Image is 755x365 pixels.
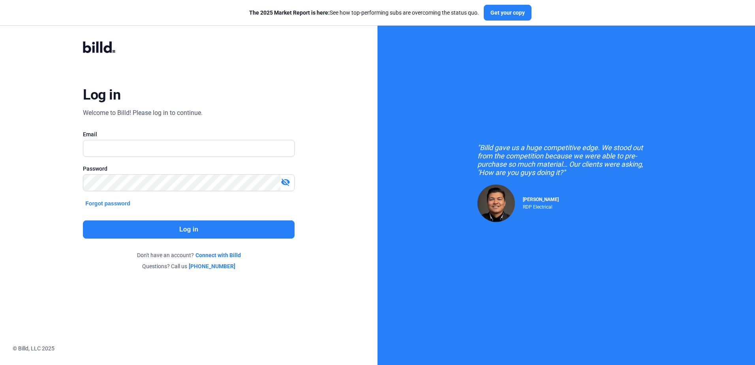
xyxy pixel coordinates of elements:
button: Forgot password [83,199,133,208]
div: Password [83,165,294,173]
mat-icon: visibility_off [281,177,290,187]
div: RDP Electrical [523,202,559,210]
img: Raul Pacheco [477,184,515,222]
div: Questions? Call us [83,262,294,270]
div: Log in [83,86,120,103]
div: Welcome to Billd! Please log in to continue. [83,108,203,118]
div: Don't have an account? [83,251,294,259]
span: [PERSON_NAME] [523,197,559,202]
div: "Billd gave us a huge competitive edge. We stood out from the competition because we were able to... [477,143,655,177]
button: Get your copy [484,5,532,21]
a: Connect with Billd [195,251,241,259]
span: The 2025 Market Report is here: [249,9,330,16]
a: [PHONE_NUMBER] [189,262,235,270]
div: See how top-performing subs are overcoming the status quo. [249,9,479,17]
button: Log in [83,220,294,239]
div: Email [83,130,294,138]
